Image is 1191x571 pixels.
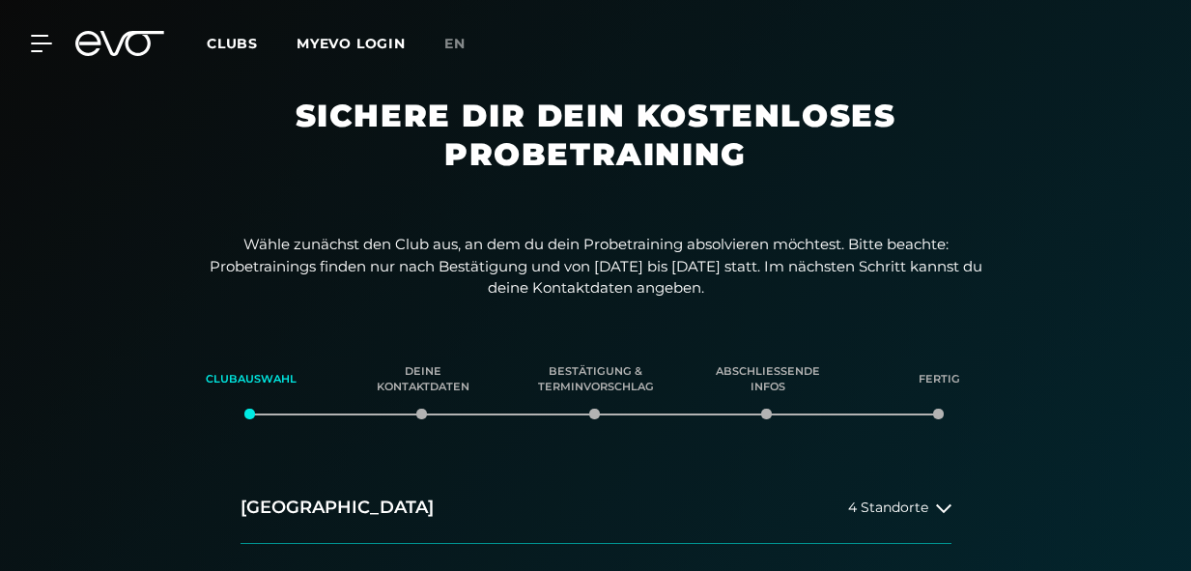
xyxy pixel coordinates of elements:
[207,35,258,52] span: Clubs
[152,97,1040,205] h1: Sichere dir dein kostenloses Probetraining
[361,354,485,406] div: Deine Kontaktdaten
[878,354,1002,406] div: Fertig
[241,472,951,544] button: [GEOGRAPHIC_DATA]4 Standorte
[444,33,489,55] a: en
[444,35,466,52] span: en
[533,354,657,406] div: Bestätigung & Terminvorschlag
[189,354,313,406] div: Clubauswahl
[848,500,928,515] span: 4 Standorte
[706,354,830,406] div: Abschließende Infos
[207,34,297,52] a: Clubs
[297,35,406,52] a: MYEVO LOGIN
[210,234,982,300] p: Wähle zunächst den Club aus, an dem du dein Probetraining absolvieren möchtest. Bitte beachte: Pr...
[241,496,434,520] h2: [GEOGRAPHIC_DATA]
